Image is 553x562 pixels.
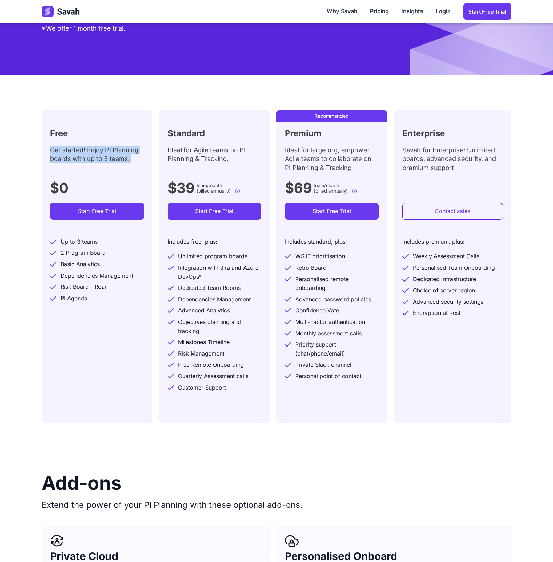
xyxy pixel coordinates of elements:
div: Includes free, plus: [168,237,217,250]
span: team/month [197,182,222,189]
img: info [352,188,357,194]
div: Objectives planning and tracking [178,318,262,335]
h1: Add-ons [42,468,121,498]
div: Quarterly Assessment calls [178,372,248,381]
a: Contact sales [402,203,503,220]
label: (billed annually) [314,187,348,195]
div: Multi-Factor authentication [295,318,365,327]
div: Recommended [279,112,385,120]
label: (billed annually) [197,187,231,195]
div: Unlimited program boards [178,252,247,261]
div: Risk Management [178,349,224,358]
div: Dedicated Team Rooms [178,284,241,293]
div: Basic Analytics [61,260,100,269]
div: Includes standard, plus: [285,237,347,250]
div: Advanced security settings [413,298,483,307]
h1: $69 [285,177,312,199]
div: Advanced Analytics [178,306,230,315]
div: Get started! Enjoy PI Planning boards with up to 3 teams. [50,146,144,177]
div: Integration with Jira and Azure DevOps* [178,263,262,281]
h2: Standard [168,127,205,140]
a: Start Free trial [463,3,511,20]
span: team/month [314,182,339,189]
div: Advanced password policies [295,295,371,304]
div: Includes premium, plus: [402,237,465,250]
div: Extend the power of your PI Planning with these optional add-ons. [42,498,303,512]
div: Savah for Enterprise: Unlimited boards, advanced security, and premium support [402,146,503,177]
div: Weekly Assessment Calls [413,252,479,261]
div: Retro Board [295,263,327,272]
div: Personalised Team Onboarding [413,263,495,272]
div: Encryption at Rest [413,309,460,318]
div: PI Agenda [61,294,87,303]
a: Start Free Trial [50,203,144,220]
div: Monthly assessment calls [295,329,362,338]
div: Personalised remote onboarding [295,275,379,293]
div: Ideal for Agile teams on PI Planning & Tracking. [168,146,262,177]
a: Insights [395,1,430,22]
div: Free Remote Onboarding [178,360,244,369]
div: 2 Program Board [61,249,106,258]
a: Start Free Trial [168,203,262,220]
div: WSJF prioritisation [295,252,345,261]
h2: Enterprise [402,127,445,140]
h1: $0 [50,177,69,199]
div: Dependencies Management [61,271,133,280]
div: Customer Support [178,383,226,392]
div: Priority support (chat/phone/email) [295,340,379,358]
a: Start Free Trial [285,203,379,220]
h1: $39 [168,177,195,199]
div: Choice of server region [413,286,475,295]
div: Milestones Timeline [178,338,230,347]
div: Personal point of contact [295,372,361,381]
img: info [235,188,240,194]
a: Login [430,1,457,22]
iframe: Chat Widget [518,529,553,562]
div: Risk Board - Roam [61,283,110,292]
div: Dependencies Management [178,295,251,304]
a: Why Savah [320,1,364,22]
h2: Premium [285,127,321,140]
div: Private Slack channel [295,360,351,369]
h2: Free [50,127,68,140]
div: Dedicated Infrastructure [413,275,476,284]
div: Up to 3 teams [61,237,98,246]
div: *We offer 1 month free trial. [42,24,125,34]
div: Confidence Vote [295,306,339,315]
a: Pricing [364,1,395,22]
div: Ideal for large org, empower Agile teams to collaborate on PI Planning & Tracking [285,146,379,177]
